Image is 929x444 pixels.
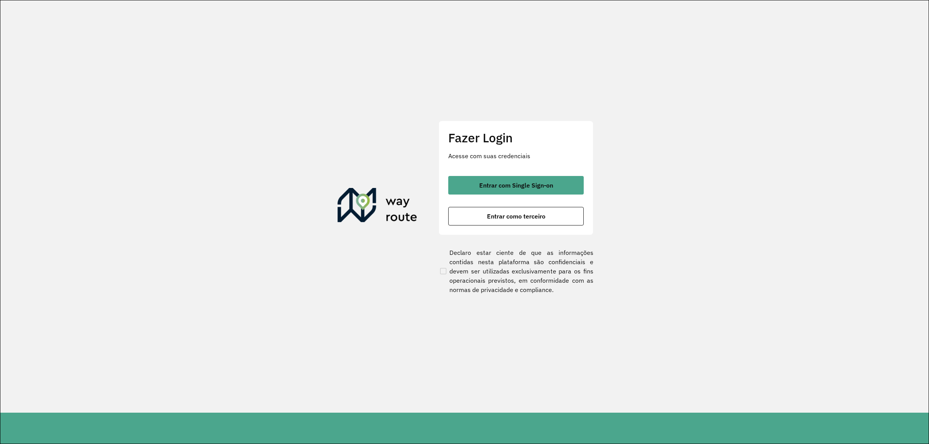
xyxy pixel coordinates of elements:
h2: Fazer Login [448,130,584,145]
label: Declaro estar ciente de que as informações contidas nesta plataforma são confidenciais e devem se... [439,248,593,294]
span: Entrar com Single Sign-on [479,182,553,188]
img: Roteirizador AmbevTech [338,188,417,225]
button: button [448,207,584,225]
span: Entrar como terceiro [487,213,545,219]
p: Acesse com suas credenciais [448,151,584,161]
button: button [448,176,584,195]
